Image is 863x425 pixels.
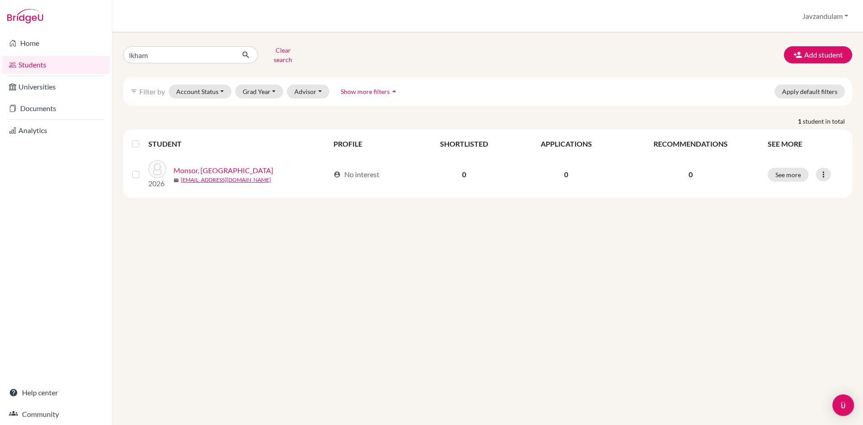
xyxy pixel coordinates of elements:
[181,176,271,184] a: [EMAIL_ADDRESS][DOMAIN_NAME]
[619,133,762,155] th: RECOMMENDATIONS
[130,88,138,95] i: filter_list
[414,155,514,194] td: 0
[832,394,854,416] div: Open Intercom Messenger
[235,85,284,98] button: Grad Year
[341,88,390,95] span: Show more filters
[328,133,414,155] th: PROFILE
[774,85,845,98] button: Apply default filters
[2,56,110,74] a: Students
[148,178,166,189] p: 2026
[169,85,231,98] button: Account Status
[762,133,849,155] th: SEE MORE
[334,169,379,180] div: No interest
[333,85,406,98] button: Show more filtersarrow_drop_up
[7,9,43,23] img: Bridge-U
[123,46,235,63] input: Find student by name...
[2,99,110,117] a: Documents
[148,160,166,178] img: Monsor, Lkhamaa
[2,34,110,52] a: Home
[784,46,852,63] button: Add student
[287,85,329,98] button: Advisor
[148,133,328,155] th: STUDENT
[139,87,165,96] span: Filter by
[390,87,399,96] i: arrow_drop_up
[258,43,308,67] button: Clear search
[414,133,514,155] th: SHORTLISTED
[2,78,110,96] a: Universities
[624,169,757,180] p: 0
[173,165,273,176] a: Monsor, [GEOGRAPHIC_DATA]
[2,384,110,402] a: Help center
[514,155,618,194] td: 0
[768,168,809,182] button: See more
[798,116,803,126] strong: 1
[514,133,618,155] th: APPLICATIONS
[803,116,852,126] span: student in total
[2,121,110,139] a: Analytics
[798,8,852,25] button: Javzandulam
[334,171,341,178] span: account_circle
[173,178,179,183] span: mail
[2,405,110,423] a: Community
